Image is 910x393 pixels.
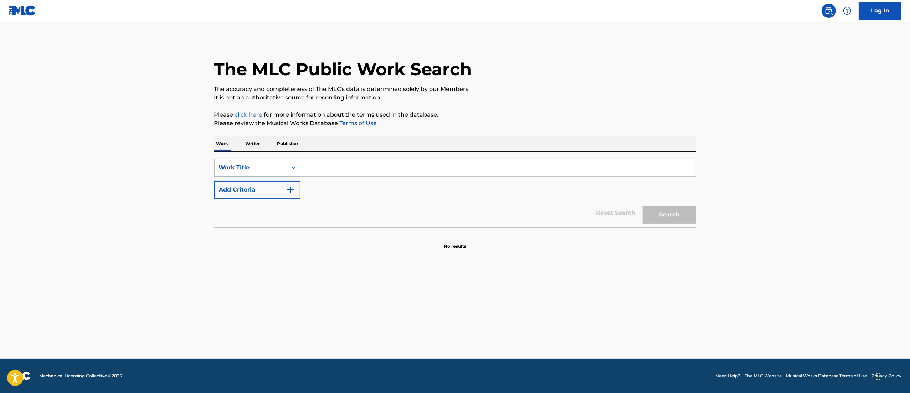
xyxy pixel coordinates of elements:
p: No results [444,235,466,250]
span: Mechanical Licensing Collective © 2025 [39,373,122,379]
a: The MLC Website [745,373,782,379]
a: click here [235,111,263,118]
iframe: Chat Widget [874,359,910,393]
div: Work Title [219,163,283,172]
img: help [843,6,852,15]
div: Widget de chat [874,359,910,393]
div: Help [840,4,854,18]
form: Search Form [214,159,696,227]
a: Need Help? [715,373,740,379]
img: search [824,6,833,15]
p: Please for more information about the terms used in the database. [214,111,696,119]
h1: The MLC Public Work Search [214,58,472,80]
p: Please review the Musical Works Database [214,119,696,128]
a: Terms of Use [338,120,377,127]
a: Public Search [822,4,836,18]
img: logo [9,372,31,380]
p: Writer [243,136,262,151]
a: Privacy Policy [871,373,901,379]
img: MLC Logo [9,5,36,16]
p: It is not an authoritative source for recording information. [214,93,696,102]
p: The accuracy and completeness of The MLC's data is determined solely by our Members. [214,85,696,93]
a: Log In [859,2,901,20]
a: Musical Works Database Terms of Use [786,373,867,379]
img: 9d2ae6d4665cec9f34b9.svg [286,185,295,194]
button: Add Criteria [214,181,300,199]
div: Arrastrar [876,366,881,387]
p: Work [214,136,231,151]
p: Publisher [275,136,301,151]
